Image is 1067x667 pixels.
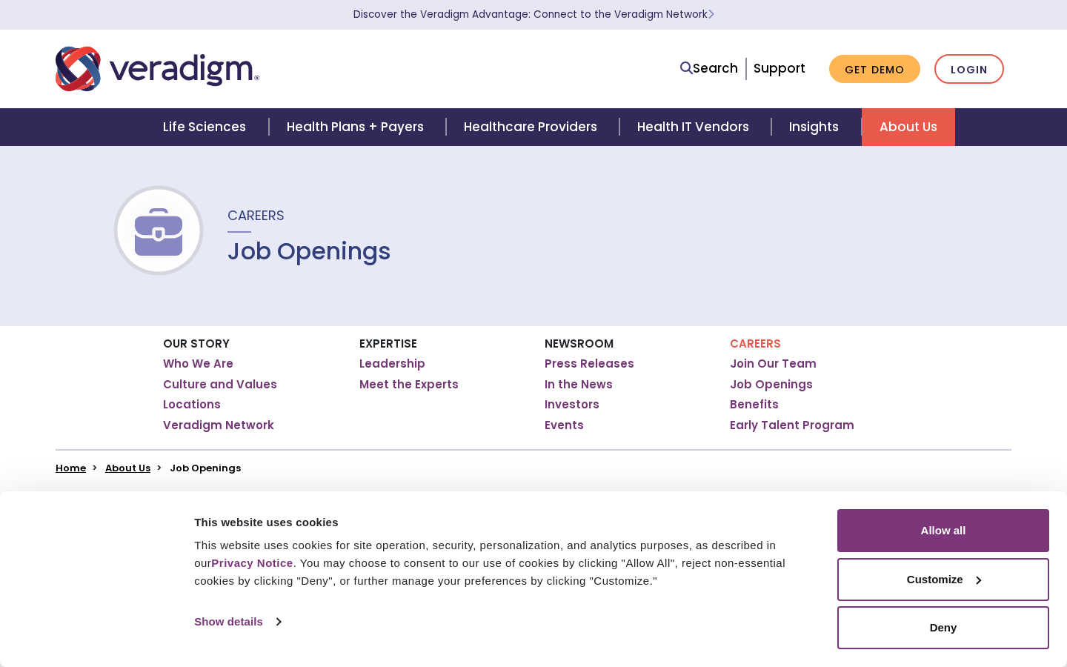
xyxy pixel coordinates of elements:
a: In the News [545,377,613,392]
h1: Job Openings [227,237,391,265]
a: Events [545,418,584,433]
a: Home [56,461,86,475]
a: Leadership [359,356,425,371]
a: Culture and Values [163,377,277,392]
a: About Us [862,108,955,146]
a: Search [680,59,738,79]
button: Allow all [837,509,1049,552]
a: Login [934,54,1004,84]
div: This website uses cookies [194,514,820,531]
a: Health IT Vendors [619,108,771,146]
a: Get Demo [829,55,920,84]
a: Meet the Experts [359,377,459,392]
a: Benefits [730,397,779,412]
a: Healthcare Providers [446,108,619,146]
a: Privacy Notice [211,557,293,569]
a: Join Our Team [730,356,817,371]
a: Press Releases [545,356,634,371]
button: Deny [837,606,1049,649]
button: Customize [837,558,1049,601]
a: Who We Are [163,356,233,371]
a: Investors [545,397,599,412]
a: Insights [771,108,861,146]
a: Support [754,59,805,77]
span: Learn More [708,7,714,21]
div: This website uses cookies for site operation, security, personalization, and analytics purposes, ... [194,537,820,590]
a: Locations [163,397,221,412]
a: Discover the Veradigm Advantage: Connect to the Veradigm NetworkLearn More [353,7,714,21]
a: Early Talent Program [730,418,854,433]
a: About Us [105,461,150,475]
a: Health Plans + Payers [269,108,446,146]
a: Life Sciences [145,108,268,146]
a: Show details [194,611,280,633]
img: Veradigm logo [56,44,259,93]
span: Careers [227,206,285,225]
a: Veradigm Network [163,418,274,433]
a: Job Openings [730,377,813,392]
